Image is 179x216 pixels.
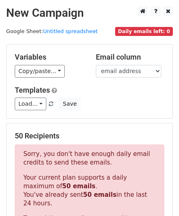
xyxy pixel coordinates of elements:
strong: 50 emails [62,183,95,190]
span: Daily emails left: 0 [115,27,173,36]
a: Untitled spreadsheet [43,28,97,34]
strong: 50 emails [83,191,116,198]
h5: 50 Recipients [15,131,164,140]
a: Daily emails left: 0 [115,28,173,34]
p: Your current plan supports a daily maximum of . You've already sent in the last 24 hours. [23,174,156,208]
iframe: Chat Widget [138,177,179,216]
h2: New Campaign [6,6,173,20]
h5: Variables [15,53,84,62]
button: Save [59,98,80,110]
a: Load... [15,98,46,110]
h5: Email column [96,53,165,62]
p: Sorry, you don't have enough daily email credits to send these emails. [23,150,156,167]
small: Google Sheet: [6,28,98,34]
a: Templates [15,86,50,94]
a: Copy/paste... [15,65,65,78]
